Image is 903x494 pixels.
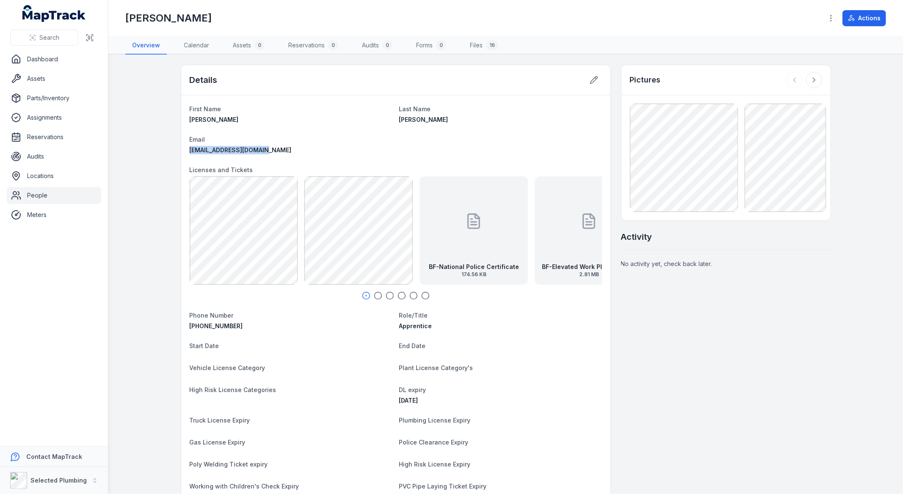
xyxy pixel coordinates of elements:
button: Search [10,30,78,46]
span: DL expiry [399,386,426,393]
span: Gas License Expiry [190,439,246,446]
button: Actions [842,10,886,26]
span: [EMAIL_ADDRESS][DOMAIN_NAME] [190,146,292,154]
a: Assets [7,70,101,87]
span: [PERSON_NAME] [399,116,448,123]
h1: [PERSON_NAME] [125,11,212,25]
a: Reservations0 [282,37,345,55]
span: Poly Welding Ticket expiry [190,461,268,468]
span: Email [190,136,205,143]
h2: Activity [621,231,652,243]
div: 0 [382,40,392,50]
span: 2.81 MB [542,271,636,278]
span: High Risk License Expiry [399,461,471,468]
strong: BF-National Police Certificate [429,263,519,271]
a: Assets0 [226,37,271,55]
span: Role/Title [399,312,428,319]
a: Locations [7,167,101,184]
span: No activity yet, check back later. [621,260,712,267]
a: Parts/Inventory [7,90,101,107]
a: Overview [125,37,167,55]
strong: Selected Plumbing [30,477,87,484]
a: Files16 [463,37,505,55]
span: Plant License Category's [399,364,473,371]
span: Licenses and Tickets [190,166,253,173]
a: Reservations [7,129,101,145]
span: [DATE] [399,397,418,404]
a: MapTrack [22,5,86,22]
a: Calendar [177,37,216,55]
div: 16 [486,40,498,50]
a: Forms0 [409,37,453,55]
a: Dashboard [7,51,101,68]
span: [PERSON_NAME] [190,116,239,123]
a: Assignments [7,109,101,126]
span: Truck License Expiry [190,417,250,424]
span: 174.56 KB [429,271,519,278]
div: 0 [254,40,265,50]
span: Plumbing License Expiry [399,417,471,424]
div: 0 [328,40,338,50]
span: Phone Number [190,312,234,319]
time: 16/01/2030, 12:00:00 am [399,397,418,404]
span: Start Date [190,342,219,349]
a: People [7,187,101,204]
span: Police Clearance Expiry [399,439,469,446]
span: Last Name [399,105,431,113]
span: Vehicle License Category [190,364,265,371]
div: 0 [436,40,446,50]
h3: Pictures [630,74,661,86]
span: Search [39,33,59,42]
a: Meters [7,206,101,223]
span: Apprentice [399,322,432,329]
strong: Contact MapTrack [26,453,82,460]
a: Audits [7,148,101,165]
span: First Name [190,105,221,113]
span: High Risk License Categories [190,386,276,393]
span: End Date [399,342,426,349]
span: [PHONE_NUMBER] [190,322,243,329]
span: PVC Pipe Laying Ticket Expiry [399,483,487,490]
a: Audits0 [355,37,399,55]
strong: BF-Elevated Work Platform COA [542,263,636,271]
h2: Details [190,74,218,86]
span: Working with Children's Check Expiry [190,483,299,490]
